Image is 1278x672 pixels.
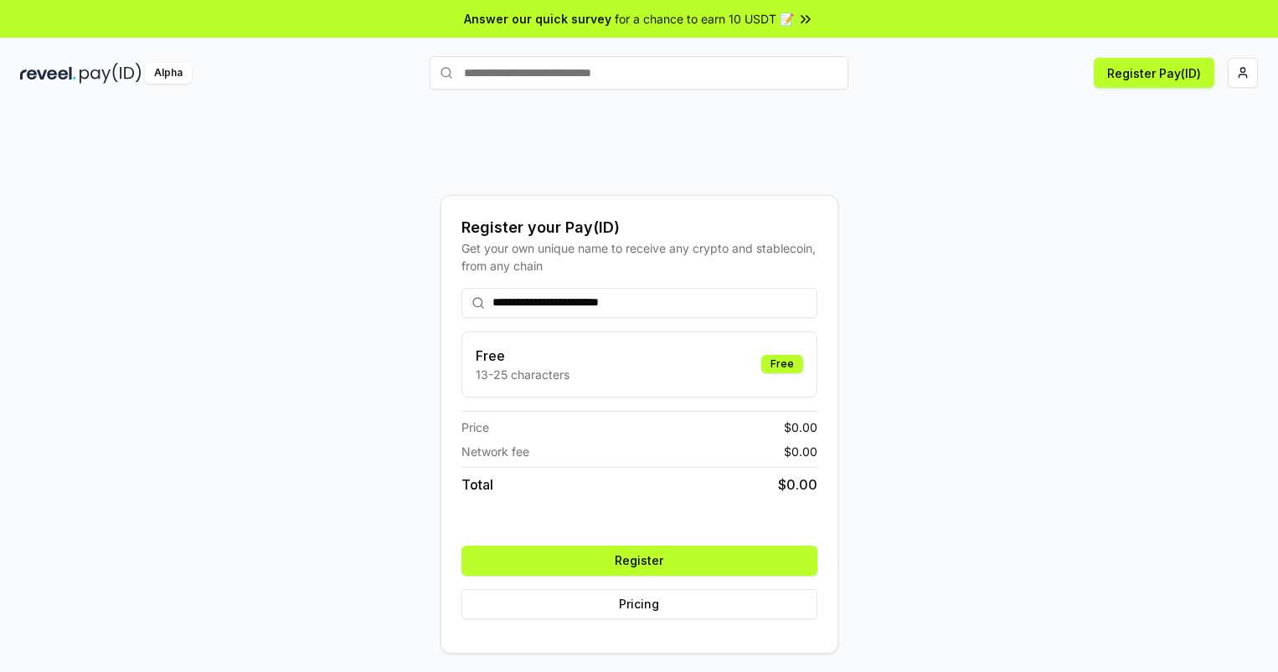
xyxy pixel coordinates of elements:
[461,239,817,274] div: Get your own unique name to receive any crypto and stablecoin, from any chain
[20,63,76,84] img: reveel_dark
[761,355,803,373] div: Free
[461,589,817,619] button: Pricing
[145,63,192,84] div: Alpha
[461,475,493,495] span: Total
[784,418,817,436] span: $ 0.00
[80,63,142,84] img: pay_id
[784,443,817,460] span: $ 0.00
[461,546,817,576] button: Register
[1094,58,1214,88] button: Register Pay(ID)
[461,418,489,436] span: Price
[476,366,569,383] p: 13-25 characters
[461,216,817,239] div: Register your Pay(ID)
[778,475,817,495] span: $ 0.00
[476,346,569,366] h3: Free
[461,443,529,460] span: Network fee
[464,10,611,28] span: Answer our quick survey
[615,10,794,28] span: for a chance to earn 10 USDT 📝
